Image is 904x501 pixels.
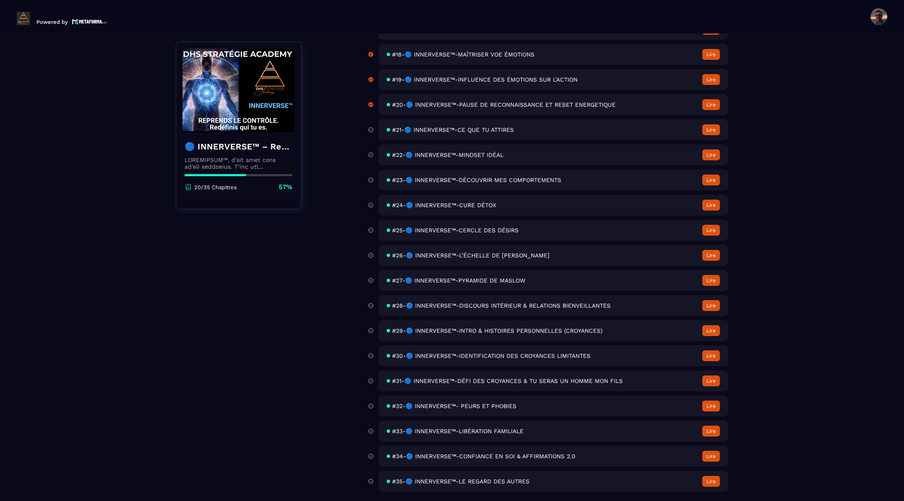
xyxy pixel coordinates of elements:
[72,18,107,25] img: logo
[185,141,293,152] h4: 🔵 INNERVERSE™ – Reprogrammation Quantique & Activation du Soi Réel
[702,451,720,462] button: Lire
[702,275,720,286] button: Lire
[702,175,720,185] button: Lire
[392,152,503,158] span: #22-🔵 INNERVERSE™-MINDSET IDÉAL
[392,352,591,359] span: #30-🔵 INNERVERSE™-IDENTIFICATION DES CROYANCES LIMITANTES
[702,375,720,386] button: Lire
[17,12,30,25] img: logo-branding
[702,225,720,236] button: Lire
[279,182,293,192] p: 57%
[392,76,578,83] span: #19-🔵 INNERVERSE™-INFLUENCE DES ÉMOTIONS SUR L'ACTION
[36,19,68,25] p: Powered by
[182,49,295,132] img: banner
[702,426,720,437] button: Lire
[702,250,720,261] button: Lire
[392,227,519,234] span: #25-🔵 INNERVERSE™-CERCLE DES DÉSIRS
[702,124,720,135] button: Lire
[392,428,524,434] span: #33-🔵 INNERVERSE™-LIBÉRATION FAMILIALE
[702,300,720,311] button: Lire
[702,476,720,487] button: Lire
[702,99,720,110] button: Lire
[392,403,516,409] span: #32-🔵 INNERVERSE™- PEURS ET PHOBIES
[702,49,720,60] button: Lire
[702,401,720,411] button: Lire
[392,101,616,108] span: #20-🔵 INNERVERSE™-PAUSE DE RECONNAISSANCE ET RESET ENERGETIQUE
[702,149,720,160] button: Lire
[392,378,623,384] span: #31-🔵 INNERVERSE™-DÉFI DES CROYANCES & TU SERAS UN HOMME MON FILS
[392,202,496,208] span: #24-🔵 INNERVERSE™-CURE DÉTOX
[392,126,514,133] span: #21-🔵 INNERVERSE™-CE QUE TU ATTIRES
[185,157,293,170] p: LOREMIPSUM™, d’sit amet cons ad’eli seddoeius. T’inc utl etdolorema aliquaeni ad minimveniamqui n...
[392,177,561,183] span: #23-🔵 INNERVERSE™-DÉCOUVRIR MES COMPORTEMENTS
[702,325,720,336] button: Lire
[392,478,529,485] span: #35-🔵 INNERVERSE™-LE REGARD DES AUTRES
[194,184,237,190] p: 20/35 Chapitres
[392,51,534,58] span: #18-🔵 INNERVERSE™-MAÎTRISER VOE ÉMOTIONS
[702,350,720,361] button: Lire
[392,453,575,460] span: #34-🔵 INNERVERSE™-CONFIANCE EN SOI & AFFIRMATIONS 2.0
[702,200,720,211] button: Lire
[702,74,720,85] button: Lire
[392,277,525,284] span: #27-🔵 INNERVERSE™-PYRAMIDE DE MASLOW
[392,252,550,259] span: #26-🔵 INNERVERSE™-L’ÉCHELLE DE [PERSON_NAME]
[392,302,611,309] span: #28-🔵 INNERVERSE™-DISCOURS INTÉRIEUR & RELATIONS BIENVEILLANTES
[392,327,603,334] span: #29-🔵 INNERVERSE™-INTRO & HISTOIRES PERSONNELLES (CROYANCES)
